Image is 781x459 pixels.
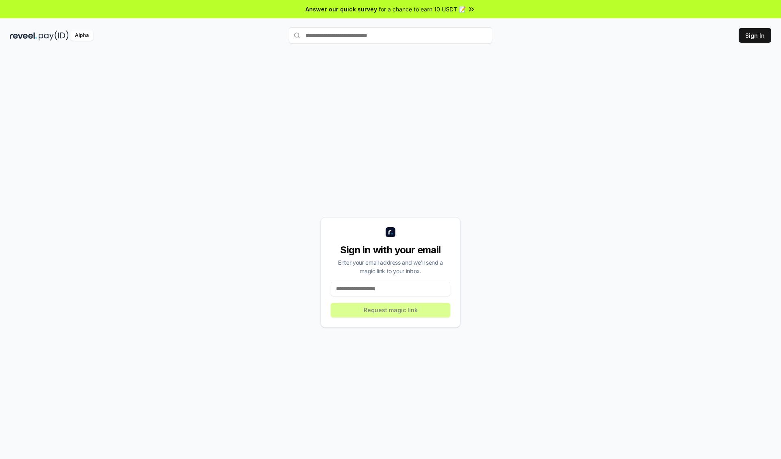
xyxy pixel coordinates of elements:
img: logo_small [386,227,395,237]
span: Answer our quick survey [305,5,377,13]
div: Sign in with your email [331,244,450,257]
div: Enter your email address and we’ll send a magic link to your inbox. [331,258,450,275]
div: Alpha [70,30,93,41]
button: Sign In [739,28,771,43]
span: for a chance to earn 10 USDT 📝 [379,5,466,13]
img: pay_id [39,30,69,41]
img: reveel_dark [10,30,37,41]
